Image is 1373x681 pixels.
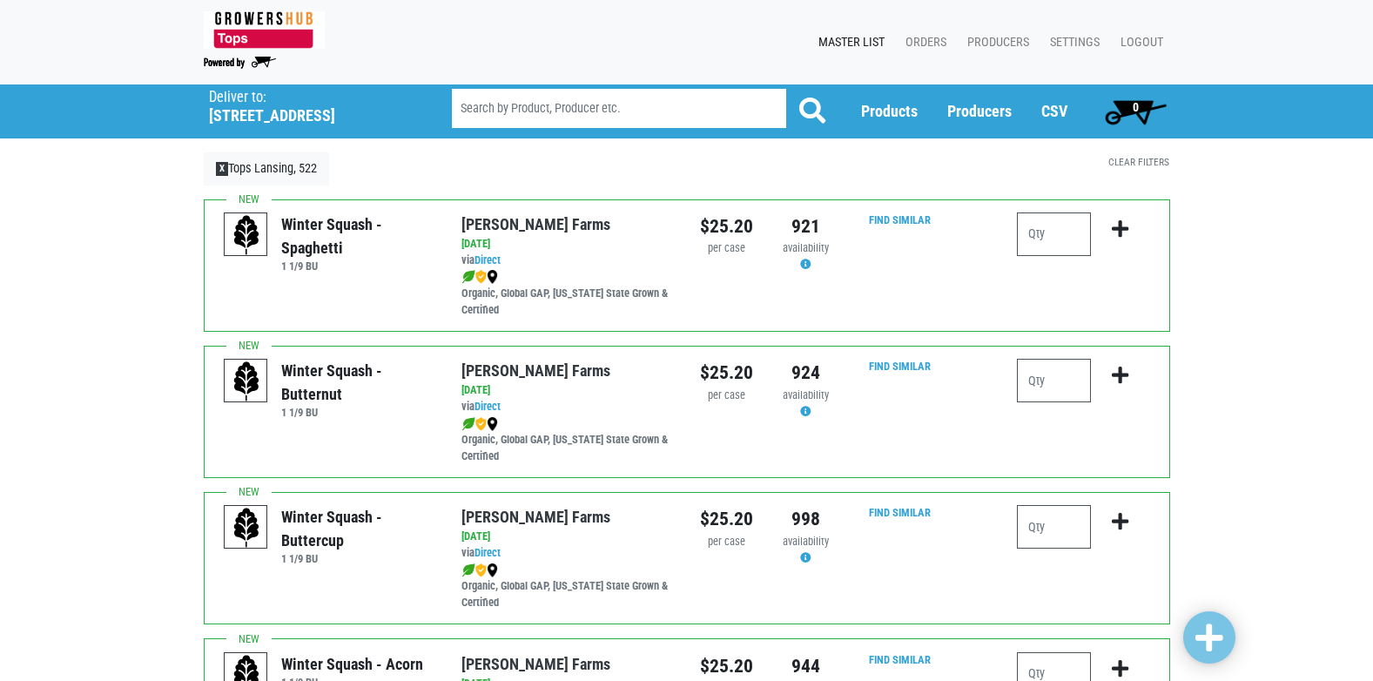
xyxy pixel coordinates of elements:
[216,162,229,176] span: X
[461,399,673,415] div: via
[225,360,268,403] img: placeholder-variety-43d6402dacf2d531de610a020419775a.svg
[204,11,325,49] img: 279edf242af8f9d49a69d9d2afa010fb.png
[1041,102,1067,120] a: CSV
[779,505,832,533] div: 998
[700,388,753,404] div: per case
[783,388,829,401] span: availability
[1036,26,1107,59] a: Settings
[461,253,673,269] div: via
[461,236,673,253] div: [DATE]
[1133,100,1139,114] span: 0
[209,84,421,125] span: Tops Lansing, 522 (2300 N Triphammer Rd #522, Ithaca, NY 14850, USA)
[700,505,753,533] div: $25.20
[225,506,268,550] img: placeholder-variety-43d6402dacf2d531de610a020419775a.svg
[779,652,832,680] div: 944
[1107,26,1170,59] a: Logout
[1017,359,1091,402] input: Qty
[869,360,931,373] a: Find Similar
[700,212,753,240] div: $25.20
[700,359,753,387] div: $25.20
[461,269,673,319] div: Organic, Global GAP, [US_STATE] State Grown & Certified
[225,213,268,257] img: placeholder-variety-43d6402dacf2d531de610a020419775a.svg
[861,102,918,120] a: Products
[869,506,931,519] a: Find Similar
[700,652,753,680] div: $25.20
[474,253,501,266] a: Direct
[475,563,487,577] img: safety-e55c860ca8c00a9c171001a62a92dabd.png
[461,382,673,399] div: [DATE]
[461,361,610,380] a: [PERSON_NAME] Farms
[209,106,407,125] h5: [STREET_ADDRESS]
[204,57,276,69] img: Powered by Big Wheelbarrow
[700,534,753,550] div: per case
[461,215,610,233] a: [PERSON_NAME] Farms
[700,240,753,257] div: per case
[892,26,953,59] a: Orders
[1017,212,1091,256] input: Qty
[461,655,610,673] a: [PERSON_NAME] Farms
[461,563,475,577] img: leaf-e5c59151409436ccce96b2ca1b28e03c.png
[461,270,475,284] img: leaf-e5c59151409436ccce96b2ca1b28e03c.png
[461,529,673,545] div: [DATE]
[281,359,435,406] div: Winter Squash - Butternut
[281,260,435,273] h6: 1 1/9 BU
[1017,505,1091,549] input: Qty
[281,552,435,565] h6: 1 1/9 BU
[204,152,330,185] a: XTops Lansing, 522
[869,653,931,666] a: Find Similar
[461,415,673,465] div: Organic, Global GAP, [US_STATE] State Grown & Certified
[783,241,829,254] span: availability
[461,545,673,562] div: via
[804,26,892,59] a: Master List
[783,535,829,548] span: availability
[779,212,832,240] div: 921
[947,102,1012,120] a: Producers
[474,400,501,413] a: Direct
[487,270,498,284] img: map_marker-0e94453035b3232a4d21701695807de9.png
[475,417,487,431] img: safety-e55c860ca8c00a9c171001a62a92dabd.png
[869,213,931,226] a: Find Similar
[953,26,1036,59] a: Producers
[209,89,407,106] p: Deliver to:
[461,562,673,611] div: Organic, Global GAP, [US_STATE] State Grown & Certified
[281,505,435,552] div: Winter Squash - Buttercup
[461,508,610,526] a: [PERSON_NAME] Farms
[452,89,786,128] input: Search by Product, Producer etc.
[474,546,501,559] a: Direct
[1097,94,1174,129] a: 0
[281,652,423,676] div: Winter Squash - Acorn
[487,417,498,431] img: map_marker-0e94453035b3232a4d21701695807de9.png
[281,406,435,419] h6: 1 1/9 BU
[461,417,475,431] img: leaf-e5c59151409436ccce96b2ca1b28e03c.png
[475,270,487,284] img: safety-e55c860ca8c00a9c171001a62a92dabd.png
[779,359,832,387] div: 924
[281,212,435,260] div: Winter Squash - Spaghetti
[487,563,498,577] img: map_marker-0e94453035b3232a4d21701695807de9.png
[1108,156,1169,168] a: Clear Filters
